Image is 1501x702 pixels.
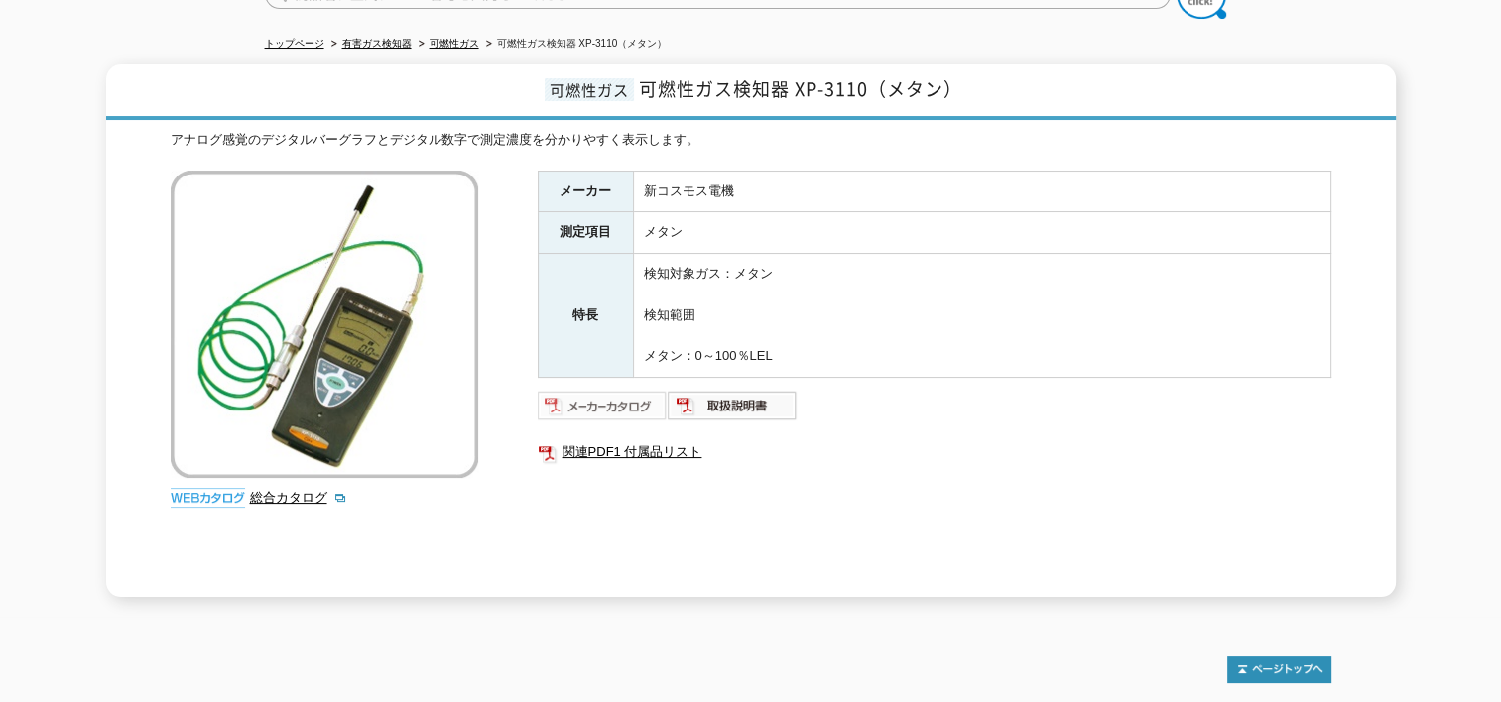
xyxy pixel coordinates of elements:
[633,171,1330,212] td: 新コスモス電機
[538,254,633,378] th: 特長
[1227,656,1331,683] img: トップページへ
[633,254,1330,378] td: 検知対象ガス：メタン 検知範囲 メタン：0～100％LEL
[668,390,798,421] img: 取扱説明書
[538,171,633,212] th: メーカー
[482,34,668,55] li: 可燃性ガス検知器 XP-3110（メタン）
[538,439,1331,465] a: 関連PDF1 付属品リスト
[250,490,347,505] a: 総合カタログ
[265,38,324,49] a: トップページ
[538,390,668,421] img: メーカーカタログ
[342,38,412,49] a: 有害ガス検知器
[538,403,668,417] a: メーカーカタログ
[633,212,1330,254] td: メタン
[171,488,245,508] img: webカタログ
[639,75,962,102] span: 可燃性ガス検知器 XP-3110（メタン）
[171,171,478,478] img: 可燃性ガス検知器 XP-3110（メタン）
[538,212,633,254] th: 測定項目
[171,130,1331,151] div: アナログ感覚のデジタルバーグラフとデジタル数字で測定濃度を分かりやすく表示します。
[668,403,798,417] a: 取扱説明書
[430,38,479,49] a: 可燃性ガス
[545,78,634,101] span: 可燃性ガス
